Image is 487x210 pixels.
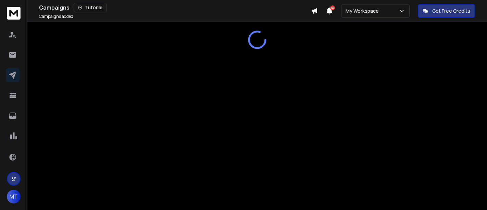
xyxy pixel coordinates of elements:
[7,190,21,203] button: MT
[330,5,335,10] span: 50
[346,8,382,14] p: My Workspace
[74,3,107,12] button: Tutorial
[39,14,73,19] p: Campaigns added
[432,8,470,14] p: Get Free Credits
[39,3,311,12] div: Campaigns
[418,4,475,18] button: Get Free Credits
